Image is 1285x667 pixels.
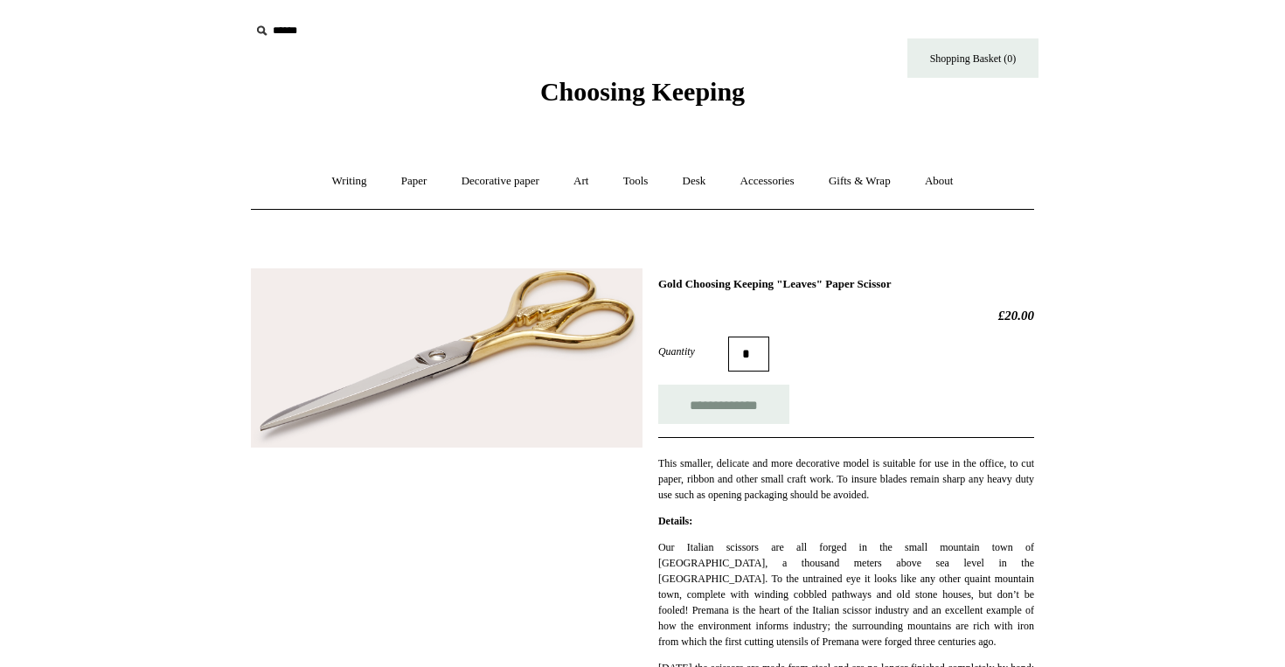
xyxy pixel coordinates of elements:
[658,344,728,359] label: Quantity
[540,77,745,106] span: Choosing Keeping
[667,158,722,205] a: Desk
[558,158,604,205] a: Art
[658,539,1034,650] p: Our Italian scissors are all forged in the small mountain town of [GEOGRAPHIC_DATA], a thousand m...
[658,308,1034,323] h2: £20.00
[658,515,692,527] strong: Details:
[316,158,383,205] a: Writing
[813,158,906,205] a: Gifts & Wrap
[909,158,969,205] a: About
[907,38,1038,78] a: Shopping Basket (0)
[385,158,443,205] a: Paper
[658,277,1034,291] h1: Gold Choosing Keeping "Leaves" Paper Scissor
[658,455,1034,503] p: This smaller, delicate and more decorative model is suitable for use in the office, to cut paper,...
[725,158,810,205] a: Accessories
[251,268,642,448] img: Gold Choosing Keeping "Leaves" Paper Scissor
[446,158,555,205] a: Decorative paper
[608,158,664,205] a: Tools
[540,91,745,103] a: Choosing Keeping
